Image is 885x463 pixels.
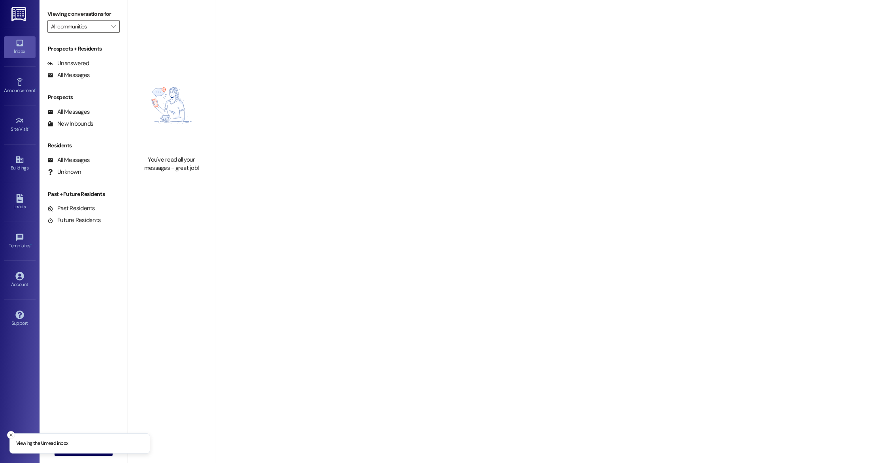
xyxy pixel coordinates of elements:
[28,125,30,131] span: •
[51,20,107,33] input: All communities
[40,190,128,198] div: Past + Future Residents
[137,59,206,151] img: empty-state
[4,231,36,252] a: Templates •
[47,71,90,79] div: All Messages
[47,204,95,213] div: Past Residents
[47,59,89,68] div: Unanswered
[47,120,93,128] div: New Inbounds
[35,87,36,92] span: •
[47,168,81,176] div: Unknown
[4,114,36,136] a: Site Visit •
[47,8,120,20] label: Viewing conversations for
[11,7,28,21] img: ResiDesk Logo
[47,216,101,224] div: Future Residents
[40,45,128,53] div: Prospects + Residents
[4,192,36,213] a: Leads
[4,308,36,329] a: Support
[40,141,128,150] div: Residents
[4,269,36,291] a: Account
[4,36,36,58] a: Inbox
[4,153,36,174] a: Buildings
[16,440,68,447] p: Viewing the Unread inbox
[7,431,15,439] button: Close toast
[47,108,90,116] div: All Messages
[30,242,32,247] span: •
[111,23,115,30] i: 
[47,156,90,164] div: All Messages
[137,156,206,173] div: You've read all your messages - great job!
[40,93,128,102] div: Prospects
